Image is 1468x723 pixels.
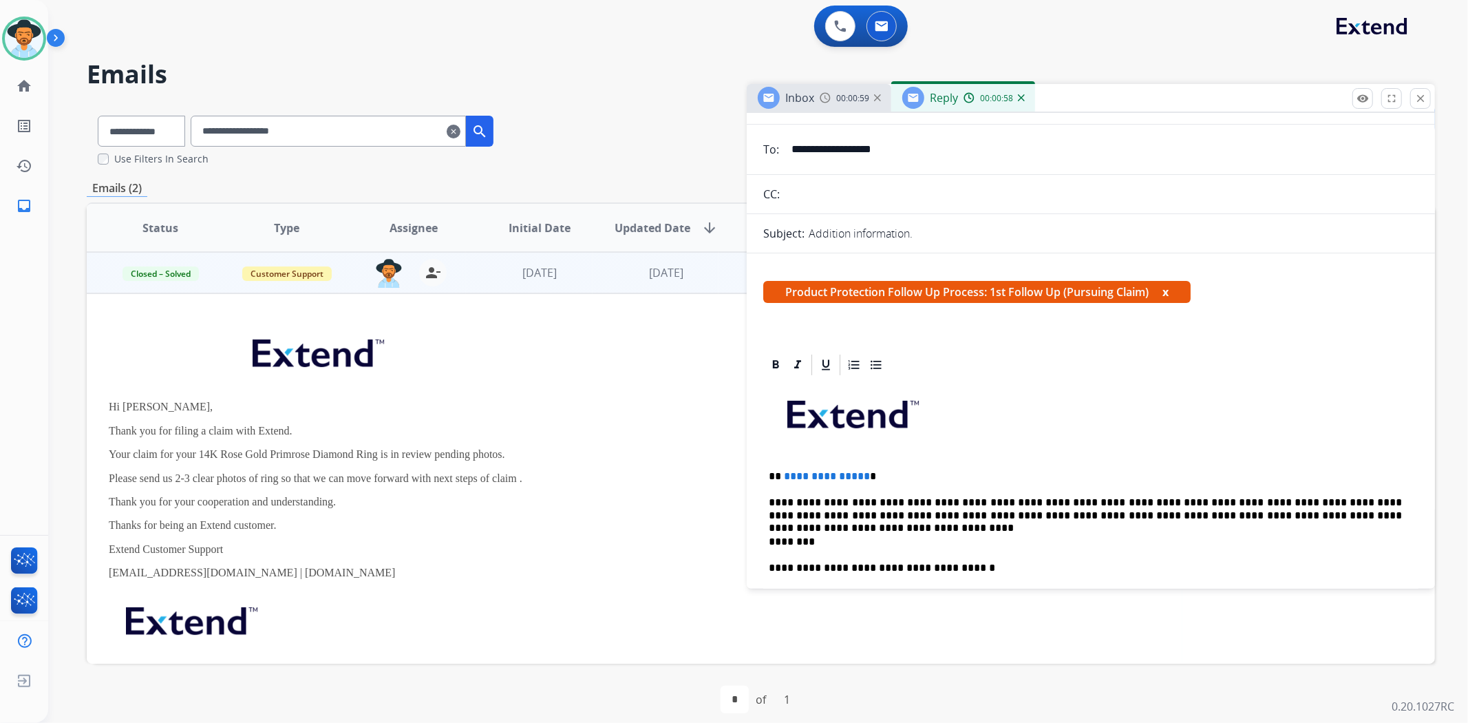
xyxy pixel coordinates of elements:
span: 00:00:59 [836,93,869,104]
mat-icon: list_alt [16,118,32,134]
mat-icon: search [471,123,488,140]
p: CC: [763,186,780,202]
p: 0.20.1027RC [1392,698,1454,715]
span: Product Protection Follow Up Process: 1st Follow Up (Pursuing Claim) [763,281,1191,303]
p: Please send us 2-3 clear photos of ring so that we can move forward with next steps of claim . [109,472,1160,485]
div: Bold [765,355,786,375]
div: Italic [787,355,808,375]
div: 1 [773,686,801,713]
span: Customer Support [242,266,332,281]
p: Addition information. [809,225,913,242]
img: agent-avatar [375,259,403,288]
p: Thank you for your cooperation and understanding. [109,496,1160,508]
label: Use Filters In Search [114,152,209,166]
mat-icon: arrow_downward [701,220,718,236]
span: Closed – Solved [123,266,199,281]
span: [DATE] [649,265,683,280]
p: Thanks for being an Extend customer. [109,519,1160,532]
p: Hi [PERSON_NAME], [109,401,1160,413]
span: [DATE] [522,265,557,280]
div: Bullet List [866,355,886,375]
span: Initial Date [509,220,571,236]
span: Type [274,220,299,236]
p: Your claim for your 14K Rose Gold Primrose Diamond Ring is in review pending photos. [109,448,1160,461]
p: [EMAIL_ADDRESS][DOMAIN_NAME] | [DOMAIN_NAME] [109,567,1160,579]
img: avatar [5,19,43,58]
mat-icon: remove_red_eye [1357,92,1369,105]
img: extend.png [109,591,271,645]
p: To: [763,141,779,158]
p: Extend Customer Support [109,543,1160,556]
mat-icon: clear [447,123,460,140]
mat-icon: history [16,158,32,174]
img: extend.png [235,323,398,377]
span: Inbox [785,90,814,105]
mat-icon: person_remove [425,264,441,281]
p: Emails (2) [87,180,147,197]
div: of [756,691,766,708]
mat-icon: close [1414,92,1427,105]
p: Thank you for filing a claim with Extend. [109,425,1160,437]
div: Ordered List [844,355,864,375]
span: Updated Date [615,220,690,236]
mat-icon: fullscreen [1385,92,1398,105]
mat-icon: home [16,78,32,94]
span: 00:00:58 [980,93,1013,104]
span: Reply [930,90,958,105]
div: Underline [816,355,836,375]
button: x [1162,284,1169,300]
p: Subject: [763,225,805,242]
mat-icon: inbox [16,198,32,214]
span: Assignee [390,220,438,236]
h2: Emails [87,61,1435,88]
span: Status [142,220,178,236]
